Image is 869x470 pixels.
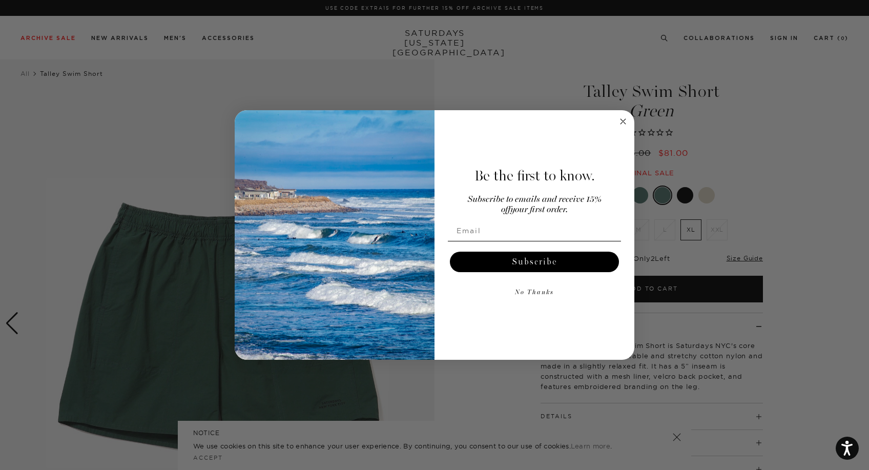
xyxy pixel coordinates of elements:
[474,167,595,185] span: Be the first to know.
[448,220,621,241] input: Email
[448,282,621,303] button: No Thanks
[510,206,568,214] span: your first order.
[501,206,510,214] span: off
[617,115,629,128] button: Close dialog
[450,252,619,272] button: Subscribe
[468,195,602,204] span: Subscribe to emails and receive 15%
[235,110,434,360] img: 125c788d-000d-4f3e-b05a-1b92b2a23ec9.jpeg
